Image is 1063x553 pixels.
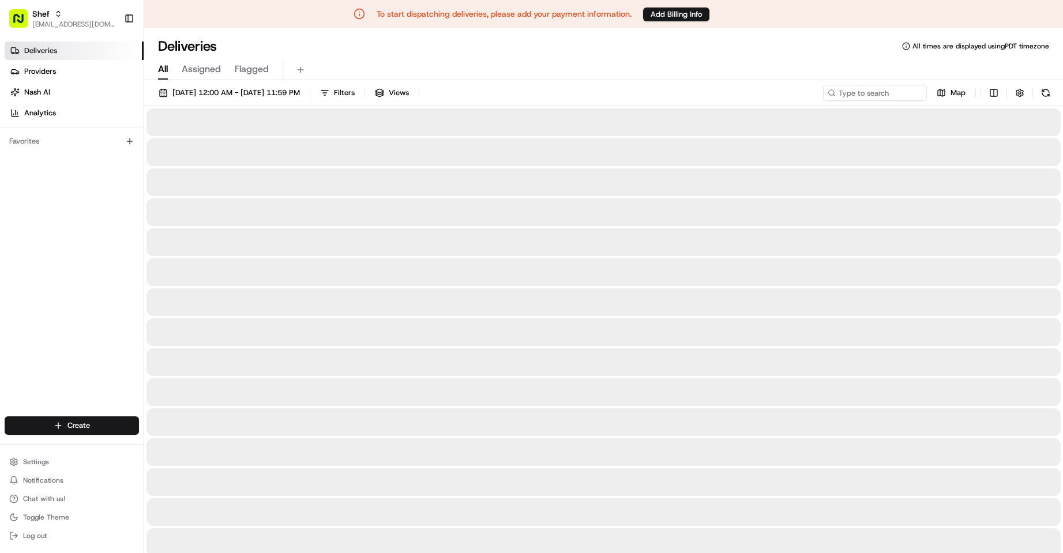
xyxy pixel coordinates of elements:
span: [DATE] 12:00 AM - [DATE] 11:59 PM [172,88,300,98]
input: Type to search [823,85,927,101]
span: Settings [23,457,49,467]
a: Nash AI [5,83,144,101]
span: Views [389,88,409,98]
span: Log out [23,531,47,540]
button: Add Billing Info [643,7,709,21]
span: Chat with us! [23,494,65,503]
button: [DATE] 12:00 AM - [DATE] 11:59 PM [153,85,305,101]
span: Map [951,88,966,98]
button: Map [931,85,971,101]
button: Refresh [1038,85,1054,101]
span: Filters [334,88,355,98]
span: Toggle Theme [23,513,69,522]
button: Notifications [5,472,139,488]
button: Shef[EMAIL_ADDRESS][DOMAIN_NAME] [5,5,119,32]
button: Filters [315,85,360,101]
button: Toggle Theme [5,509,139,525]
span: Flagged [235,62,269,76]
div: Favorites [5,132,139,151]
button: Views [370,85,414,101]
span: Notifications [23,476,63,485]
button: Chat with us! [5,491,139,507]
span: Providers [24,66,56,77]
span: Deliveries [24,46,57,56]
span: All [158,62,168,76]
span: Assigned [182,62,221,76]
h1: Deliveries [158,37,217,55]
button: Create [5,416,139,435]
a: Analytics [5,104,144,122]
span: Create [67,420,90,431]
a: Deliveries [5,42,144,60]
button: [EMAIL_ADDRESS][DOMAIN_NAME] [32,20,115,29]
a: Providers [5,62,144,81]
p: To start dispatching deliveries, please add your payment information. [377,8,632,20]
span: Analytics [24,108,56,118]
button: Log out [5,528,139,544]
button: Shef [32,8,50,20]
span: All times are displayed using PDT timezone [912,42,1049,51]
button: Settings [5,454,139,470]
span: Nash AI [24,87,50,97]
